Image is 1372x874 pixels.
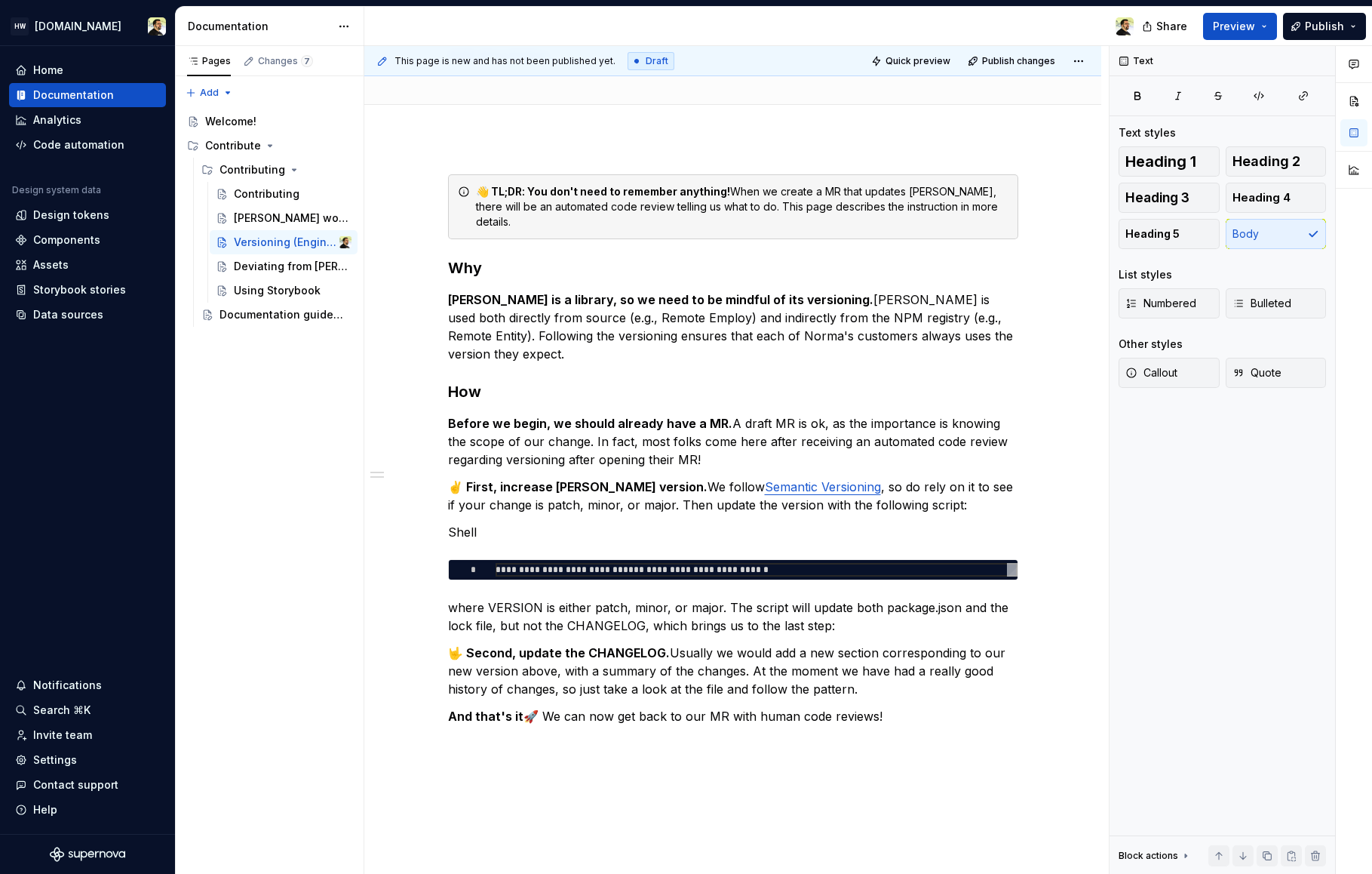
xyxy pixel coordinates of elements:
[33,678,102,693] div: Notifications
[1305,19,1344,34] span: Publish
[210,279,358,303] a: Using Storybook
[448,479,707,494] strong: ✌️ First, increase [PERSON_NAME] version.
[9,133,166,157] a: Code automation
[867,51,957,72] button: Quick preview
[1119,845,1192,866] div: Block actions
[448,257,1018,279] h3: Why
[1119,146,1220,177] button: Heading 1
[448,523,1018,541] p: Shell
[448,292,873,307] strong: [PERSON_NAME] is a library, so we need to be mindful of its versioning.
[339,236,351,248] img: Honza Toman
[9,228,166,252] a: Components
[448,416,732,431] strong: Before we begin, we should already have a MR.
[1125,154,1196,169] span: Heading 1
[9,203,166,227] a: Design tokens
[33,88,114,103] div: Documentation
[646,55,668,67] span: Draft
[234,211,348,226] div: [PERSON_NAME] workflow
[448,599,1018,635] p: where VERSION is either patch, minor, or major. The script will update both package.json and the ...
[1119,337,1183,352] div: Other styles
[9,83,166,107] a: Documentation
[1119,358,1220,388] button: Callout
[33,703,91,718] div: Search ⌘K
[200,87,219,99] span: Add
[9,108,166,132] a: Analytics
[1232,296,1291,311] span: Bulleted
[195,303,358,327] a: Documentation guidelines
[188,19,330,34] div: Documentation
[234,235,336,250] div: Versioning (Engineering)
[181,134,358,158] div: Contribute
[448,381,1018,402] h3: How
[181,109,358,327] div: Page tree
[219,307,344,322] div: Documentation guidelines
[1213,19,1255,34] span: Preview
[33,232,100,248] div: Components
[1119,267,1172,282] div: List styles
[210,206,358,230] a: [PERSON_NAME] workflow
[1119,183,1220,213] button: Heading 3
[181,109,358,134] a: Welcome!
[448,645,670,660] strong: 🤟 Second, update the CHANGELOG.
[1119,850,1178,862] div: Block actions
[33,63,63,78] div: Home
[448,709,523,724] strong: And that's it
[33,257,69,272] div: Assets
[33,307,103,322] div: Data sources
[1232,365,1281,380] span: Quote
[9,698,166,722] button: Search ⌘K
[50,847,125,862] svg: Supernova Logo
[448,291,1018,363] p: [PERSON_NAME] is used both directly from source (e.g., Remote Employ) and indirectly from the NPM...
[33,137,124,152] div: Code automation
[33,802,57,817] div: Help
[9,58,166,82] a: Home
[12,184,101,196] div: Design system data
[963,51,1062,72] button: Publish changes
[476,185,730,198] strong: 👋 TL;DR: You don't need to remember anything!
[765,479,881,494] a: Semantic Versioning
[1203,13,1277,40] button: Preview
[210,182,358,206] a: Contributing
[1125,190,1189,205] span: Heading 3
[210,254,358,279] a: Deviating from [PERSON_NAME]
[1226,146,1327,177] button: Heading 2
[219,162,285,177] div: Contributing
[148,17,166,35] img: Honza Toman
[9,748,166,772] a: Settings
[35,19,121,34] div: [DOMAIN_NAME]
[1232,154,1300,169] span: Heading 2
[1283,13,1366,40] button: Publish
[9,723,166,747] a: Invite team
[33,282,126,297] div: Storybook stories
[33,752,77,768] div: Settings
[448,644,1018,698] p: Usually we would add a new section corresponding to our new version above, with a summary of the ...
[9,673,166,697] button: Notifications
[1125,296,1196,311] span: Numbered
[1125,226,1180,242] span: Heading 5
[11,17,29,35] div: HW
[181,82,238,103] button: Add
[9,303,166,327] a: Data sources
[301,55,313,67] span: 7
[448,414,1018,469] p: A draft MR is ok, as the importance is knowing the scope of our change. In fact, most folks come ...
[195,158,358,182] div: Contributing
[1125,365,1177,380] span: Callout
[234,186,299,202] div: Contributing
[9,798,166,822] button: Help
[9,278,166,302] a: Storybook stories
[1156,19,1187,34] span: Share
[394,55,615,67] span: This page is new and has not been published yet.
[33,728,92,743] div: Invite team
[33,112,81,128] div: Analytics
[234,259,348,274] div: Deviating from [PERSON_NAME]
[33,777,118,792] div: Contact support
[258,55,313,67] div: Changes
[187,55,231,67] div: Pages
[1226,358,1327,388] button: Quote
[476,184,1008,229] div: When we create a MR that updates [PERSON_NAME], there will be an automated code review telling us...
[205,114,256,129] div: Welcome!
[448,478,1018,514] p: We follow , so do rely on it to see if your change is patch, minor, or major. Then update the ver...
[205,138,261,153] div: Contribute
[1119,219,1220,249] button: Heading 5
